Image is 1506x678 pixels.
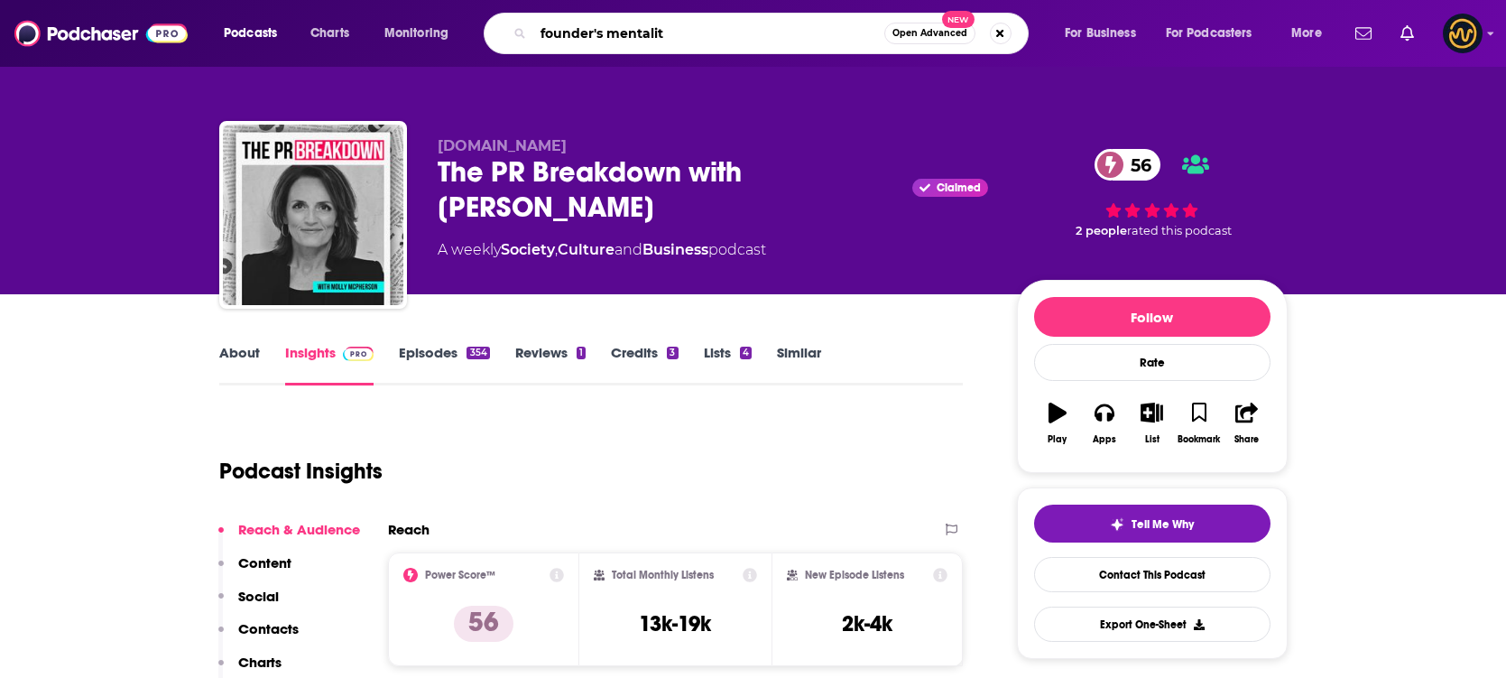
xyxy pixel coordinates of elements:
span: Podcasts [224,21,277,46]
a: Lists4 [704,344,752,385]
a: Contact This Podcast [1034,557,1270,592]
p: Social [238,588,279,605]
button: Social [218,588,279,621]
a: Reviews1 [515,344,586,385]
img: Podchaser Pro [343,347,374,361]
span: For Podcasters [1166,21,1252,46]
span: 56 [1113,149,1160,181]
button: open menu [211,19,300,48]
button: Contacts [218,620,299,654]
span: 2 people [1076,224,1127,237]
h3: 13k-19k [639,610,711,637]
div: A weekly podcast [438,239,766,261]
p: Charts [238,654,282,671]
a: Similar [777,344,821,385]
span: and [614,241,642,258]
button: Open AdvancedNew [884,23,975,44]
button: open menu [372,19,472,48]
div: Share [1234,434,1259,445]
a: InsightsPodchaser Pro [285,344,374,385]
span: Logged in as LowerStreet [1443,14,1483,53]
div: List [1145,434,1160,445]
button: open menu [1052,19,1159,48]
button: open menu [1154,19,1279,48]
input: Search podcasts, credits, & more... [533,19,884,48]
a: Society [501,241,555,258]
h1: Podcast Insights [219,458,383,485]
button: Share [1223,391,1270,456]
button: Export One-Sheet [1034,607,1270,642]
button: Apps [1081,391,1128,456]
a: 56 [1095,149,1160,181]
p: 56 [454,606,513,642]
span: More [1291,21,1322,46]
span: rated this podcast [1127,224,1232,237]
div: Play [1048,434,1067,445]
button: Bookmark [1176,391,1223,456]
img: User Profile [1443,14,1483,53]
button: Reach & Audience [218,521,360,554]
h2: New Episode Listens [805,569,904,581]
img: tell me why sparkle [1110,517,1124,532]
button: open menu [1279,19,1344,48]
button: Play [1034,391,1081,456]
span: Open Advanced [892,29,967,38]
a: Culture [558,241,614,258]
a: Charts [299,19,360,48]
div: 1 [577,347,586,359]
span: , [555,241,558,258]
button: Content [218,554,291,588]
img: The PR Breakdown with Molly McPherson [223,125,403,305]
button: tell me why sparkleTell Me Why [1034,505,1270,543]
span: Charts [310,21,349,46]
a: About [219,344,260,385]
button: Follow [1034,297,1270,337]
div: 354 [467,347,489,359]
p: Contacts [238,620,299,637]
span: [DOMAIN_NAME] [438,137,567,154]
a: Business [642,241,708,258]
div: Search podcasts, credits, & more... [501,13,1046,54]
div: Bookmark [1178,434,1220,445]
h2: Reach [388,521,430,538]
span: New [942,11,975,28]
a: Episodes354 [399,344,489,385]
img: Podchaser - Follow, Share and Rate Podcasts [14,16,188,51]
p: Content [238,554,291,571]
a: Show notifications dropdown [1348,18,1379,49]
div: 4 [740,347,752,359]
span: For Business [1065,21,1136,46]
p: Reach & Audience [238,521,360,538]
div: Rate [1034,344,1270,381]
span: Claimed [937,183,981,192]
h2: Power Score™ [425,569,495,581]
div: Apps [1093,434,1116,445]
div: 56 2 peoplerated this podcast [1017,137,1288,249]
a: Show notifications dropdown [1393,18,1421,49]
h2: Total Monthly Listens [612,569,714,581]
button: List [1128,391,1175,456]
button: Show profile menu [1443,14,1483,53]
span: Monitoring [384,21,448,46]
h3: 2k-4k [842,610,892,637]
a: Credits3 [611,344,678,385]
span: Tell Me Why [1132,517,1194,532]
div: 3 [667,347,678,359]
